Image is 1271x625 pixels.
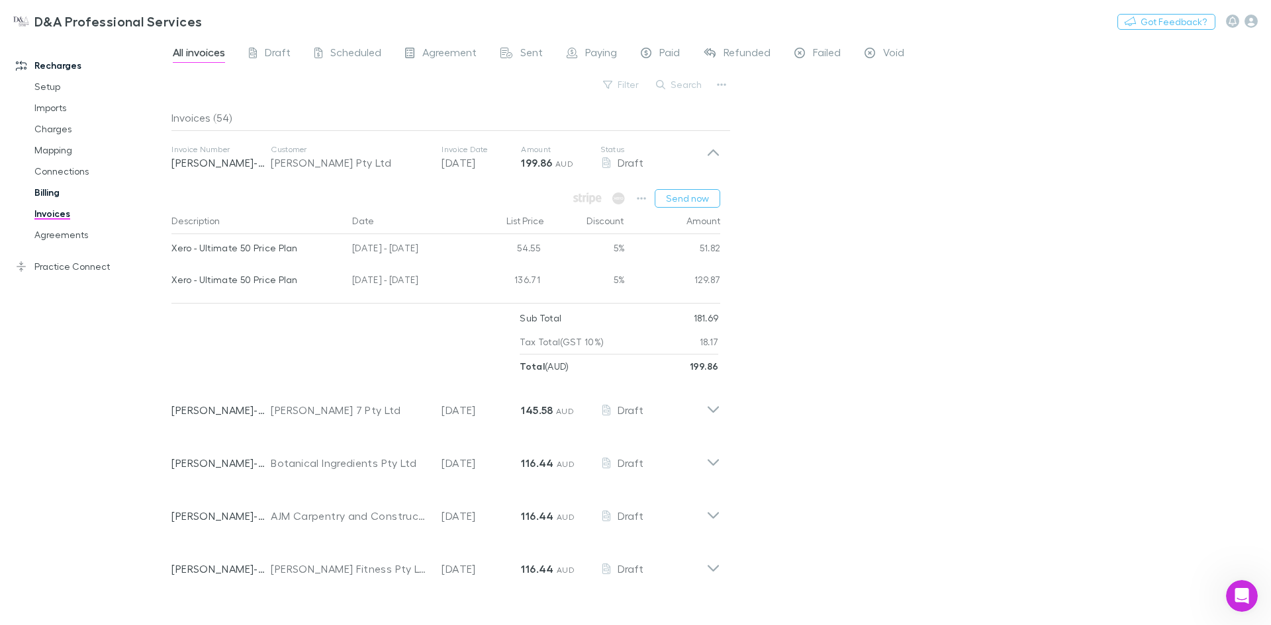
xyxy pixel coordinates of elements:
[21,161,179,182] a: Connections
[585,46,617,63] span: Paying
[171,266,342,294] div: Xero - Ultimate 50 Price Plan
[570,189,605,208] span: Available when invoice is finalised
[422,46,477,63] span: Agreement
[171,455,271,471] p: [PERSON_NAME]-0031
[700,330,719,354] p: 18.17
[21,97,179,118] a: Imports
[466,234,545,266] div: 54.55
[600,144,706,155] p: Status
[171,508,271,524] p: [PERSON_NAME]-0040
[271,455,428,471] div: Botanical Ingredients Pty Ltd
[161,431,731,484] div: [PERSON_NAME]-0031Botanical Ingredients Pty Ltd[DATE]116.44 AUDDraft
[442,155,521,171] p: [DATE]
[21,203,179,224] a: Invoices
[520,46,543,63] span: Sent
[442,144,521,155] p: Invoice Date
[5,5,211,37] a: D&A Professional Services
[271,508,428,524] div: AJM Carpentry and Constructions Pty Ltd
[442,561,521,577] p: [DATE]
[521,509,553,522] strong: 116.44
[618,509,643,522] span: Draft
[883,46,904,63] span: Void
[265,46,291,63] span: Draft
[625,234,721,266] div: 51.82
[21,224,179,245] a: Agreements
[13,13,29,29] img: D&A Professional Services's Logo
[21,76,179,97] a: Setup
[347,266,466,298] div: [DATE] - [DATE]
[618,156,643,169] span: Draft
[520,330,604,354] p: Tax Total (GST 10%)
[625,266,721,298] div: 129.87
[347,234,466,266] div: [DATE] - [DATE]
[596,77,647,93] button: Filter
[545,266,625,298] div: 5%
[521,156,552,169] strong: 199.86
[21,182,179,203] a: Billing
[442,402,521,418] p: [DATE]
[34,13,203,29] h3: D&A Professional Services
[330,46,381,63] span: Scheduled
[442,455,521,471] p: [DATE]
[466,266,545,298] div: 136.71
[556,406,574,416] span: AUD
[649,77,710,93] button: Search
[618,456,643,469] span: Draft
[520,306,561,330] p: Sub Total
[3,256,179,277] a: Practice Connect
[557,512,575,522] span: AUD
[161,484,731,537] div: [PERSON_NAME]-0040AJM Carpentry and Constructions Pty Ltd[DATE]116.44 AUDDraft
[1226,580,1258,612] iframe: Intercom live chat
[655,189,720,208] button: Send now
[545,234,625,266] div: 5%
[161,378,731,431] div: [PERSON_NAME]-0004[PERSON_NAME] 7 Pty Ltd[DATE]145.58 AUDDraft
[21,118,179,140] a: Charges
[171,561,271,577] p: [PERSON_NAME]-0023
[618,562,643,575] span: Draft
[521,456,553,470] strong: 116.44
[520,354,569,378] p: ( AUD )
[171,155,271,171] p: [PERSON_NAME]-0039
[521,562,553,575] strong: 116.44
[171,234,342,262] div: Xero - Ultimate 50 Price Plan
[618,403,643,416] span: Draft
[659,46,680,63] span: Paid
[694,306,719,330] p: 181.69
[557,459,575,469] span: AUD
[1117,14,1215,30] button: Got Feedback?
[161,537,731,590] div: [PERSON_NAME]-0023[PERSON_NAME] Fitness Pty Ltd[DATE]116.44 AUDDraft
[555,159,573,169] span: AUD
[173,46,225,63] span: All invoices
[520,360,545,372] strong: Total
[442,508,521,524] p: [DATE]
[813,46,841,63] span: Failed
[171,402,271,418] p: [PERSON_NAME]-0004
[690,360,719,372] strong: 199.86
[609,189,628,208] span: Available when invoice is finalised
[724,46,771,63] span: Refunded
[3,55,179,76] a: Recharges
[521,144,600,155] p: Amount
[21,140,179,161] a: Mapping
[557,565,575,575] span: AUD
[271,561,428,577] div: [PERSON_NAME] Fitness Pty Ltd
[171,144,271,155] p: Invoice Number
[271,144,428,155] p: Customer
[521,403,553,417] strong: 145.58
[161,131,731,184] div: Invoice Number[PERSON_NAME]-0039Customer[PERSON_NAME] Pty LtdInvoice Date[DATE]Amount199.86 AUDSt...
[271,402,428,418] div: [PERSON_NAME] 7 Pty Ltd
[271,155,428,171] div: [PERSON_NAME] Pty Ltd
